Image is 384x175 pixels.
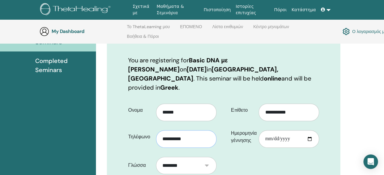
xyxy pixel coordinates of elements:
[128,65,278,82] b: [GEOGRAPHIC_DATA], [GEOGRAPHIC_DATA]
[124,131,156,143] label: Τηλέφωνο
[35,56,91,74] span: Completed Seminars
[233,1,272,18] a: Ιστορίες επιτυχίας
[264,74,281,82] b: online
[52,28,112,34] h3: My Dashboard
[130,1,154,18] a: Σχετικά με
[124,160,156,171] label: Γλώσσα
[253,24,289,34] a: Κέντρο μηνυμάτων
[127,34,159,44] a: Βοήθεια & Πόροι
[226,104,259,116] label: Επίθετο
[128,56,228,73] b: Basic DNA με [PERSON_NAME]
[39,27,49,36] img: generic-user-icon.jpg
[289,4,318,15] a: Κατάστημα
[124,104,156,116] label: Ονομα
[342,26,350,37] img: cog.svg
[180,24,202,34] a: ΕΠΟΜΕΝΟ
[212,24,243,34] a: Λίστα επιθυμιών
[128,33,319,44] h3: Επιβεβαιώστε την Εγγραφή σας
[127,24,170,34] a: Το ThetaLearning μου
[363,154,378,169] div: Open Intercom Messenger
[272,4,289,15] a: Πόροι
[160,84,178,91] b: Greek
[40,3,113,17] img: logo.png
[154,1,201,18] a: Μαθήματα & Σεμινάρια
[226,127,259,146] label: Ημερομηνία γέννησης
[187,65,207,73] b: [DATE]
[201,4,233,15] a: Πιστοποίηση
[128,56,319,92] p: You are registering for on in . This seminar will be held and will be provided in .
